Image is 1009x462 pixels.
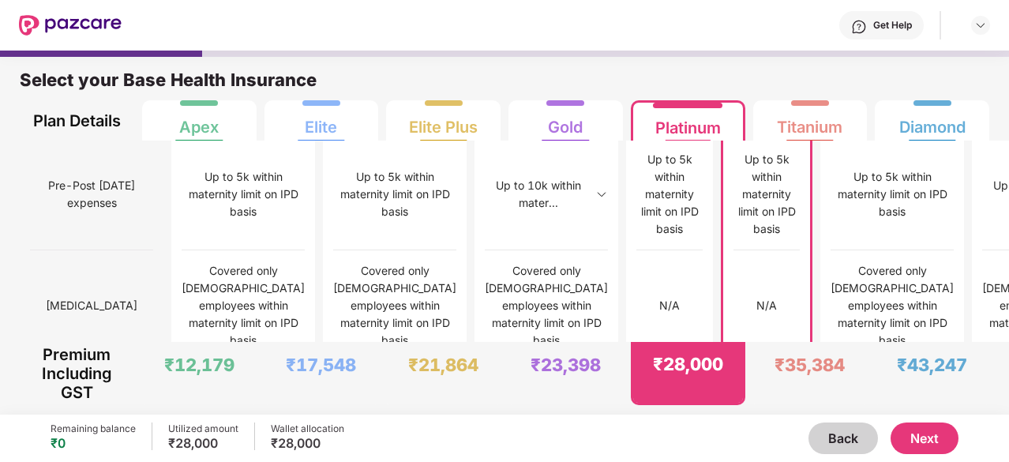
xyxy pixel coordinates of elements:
div: Up to 5k within maternity limit on IPD basis [333,168,456,220]
div: Covered only [DEMOGRAPHIC_DATA] employees within maternity limit on IPD basis [333,262,456,349]
div: ₹28,000 [168,435,238,451]
div: Diamond [899,105,966,137]
div: Wallet allocation [271,423,344,435]
div: ₹21,864 [408,354,478,376]
img: svg+xml;base64,PHN2ZyBpZD0iRHJvcGRvd24tMzJ4MzIiIHhtbG5zPSJodHRwOi8vd3d3LnczLm9yZy8yMDAwL3N2ZyIgd2... [595,188,608,201]
div: Plan Details [30,100,124,141]
button: Back [808,423,878,454]
div: Get Help [873,19,912,32]
div: N/A [659,297,680,314]
div: ₹12,179 [164,354,234,376]
div: Elite [305,105,337,137]
div: Up to 5k within maternity limit on IPD basis [636,151,703,238]
div: Up to 5k within maternity limit on IPD basis [733,151,800,238]
div: Gold [548,105,583,137]
img: svg+xml;base64,PHN2ZyBpZD0iSGVscC0zMngzMiIgeG1sbnM9Imh0dHA6Ly93d3cudzMub3JnLzIwMDAvc3ZnIiB3aWR0aD... [851,19,867,35]
div: ₹43,247 [897,354,967,376]
div: ₹23,398 [531,354,601,376]
div: ₹35,384 [775,354,845,376]
div: Covered only [DEMOGRAPHIC_DATA] employees within maternity limit on IPD basis [831,262,954,349]
span: Pre-Post [DATE] expenses [30,171,153,218]
div: Up to 10k within mater... [485,177,591,212]
img: svg+xml;base64,PHN2ZyBpZD0iRHJvcGRvd24tMzJ4MzIiIHhtbG5zPSJodHRwOi8vd3d3LnczLm9yZy8yMDAwL3N2ZyIgd2... [974,19,987,32]
div: ₹17,548 [286,354,356,376]
div: Select your Base Health Insurance [20,69,989,100]
div: Premium Including GST [30,342,124,405]
img: New Pazcare Logo [19,15,122,36]
div: Utilized amount [168,423,238,435]
div: Remaining balance [51,423,136,435]
div: Platinum [655,106,721,137]
div: ₹28,000 [271,435,344,451]
div: ₹28,000 [653,353,723,375]
div: ₹0 [51,435,136,451]
div: N/A [756,297,777,314]
div: Apex [179,105,219,137]
div: Up to 5k within maternity limit on IPD basis [831,168,954,220]
div: Up to 5k within maternity limit on IPD basis [182,168,305,220]
button: Next [891,423,958,454]
span: [MEDICAL_DATA] [46,291,137,321]
div: Titanium [777,105,842,137]
div: Elite Plus [409,105,478,137]
div: Covered only [DEMOGRAPHIC_DATA] employees within maternity limit on IPD basis [182,262,305,349]
div: Covered only [DEMOGRAPHIC_DATA] employees within maternity limit on IPD basis [485,262,608,349]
